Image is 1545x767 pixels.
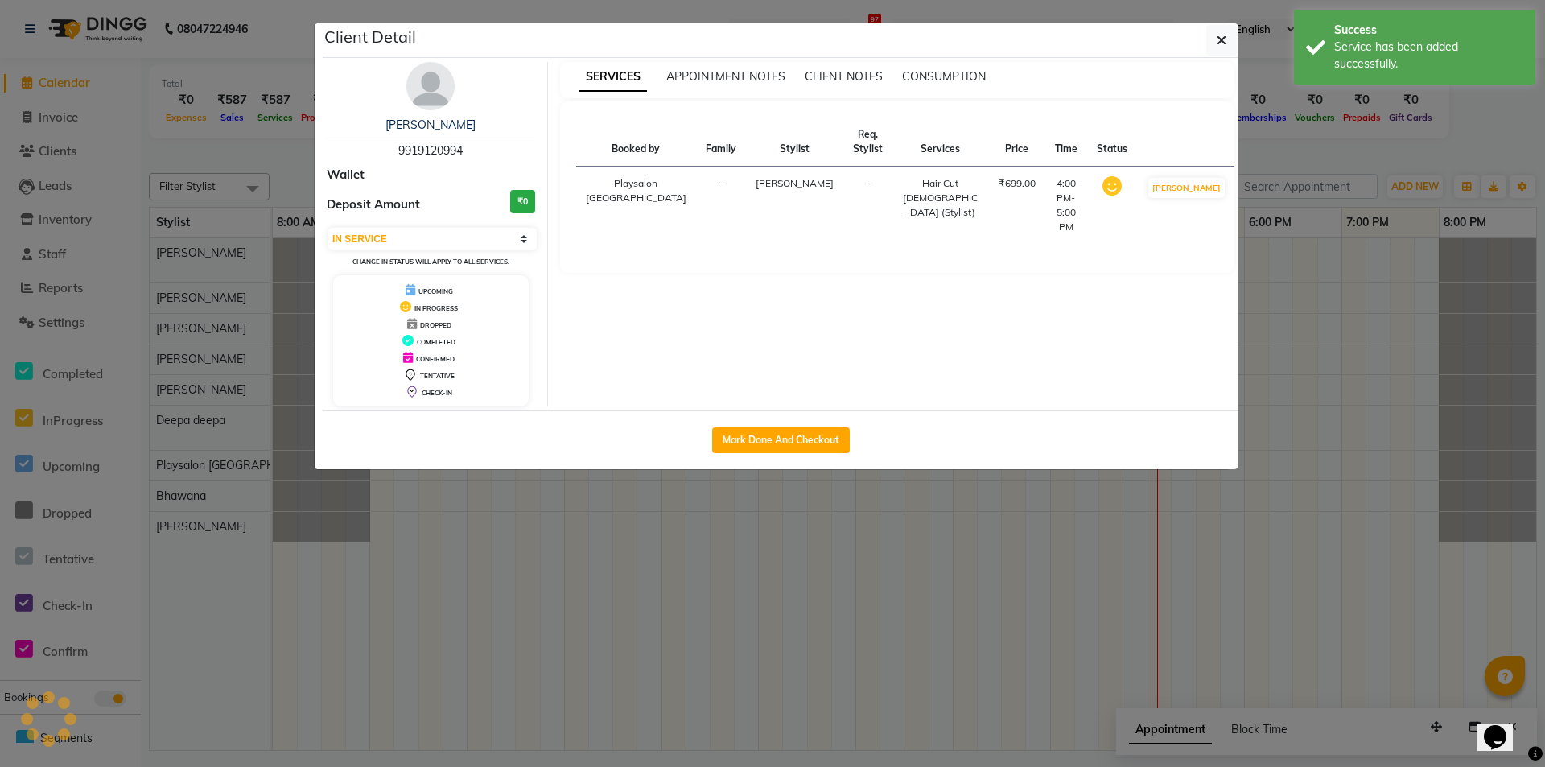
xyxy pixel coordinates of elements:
div: Service has been added successfully. [1334,39,1523,72]
span: 9919120994 [398,143,463,158]
span: TENTATIVE [420,372,455,380]
th: Services [892,118,989,167]
small: Change in status will apply to all services. [352,258,509,266]
td: - [843,167,892,245]
span: DROPPED [420,321,451,329]
span: CONFIRMED [416,355,455,363]
h3: ₹0 [510,190,535,213]
span: APPOINTMENT NOTES [666,69,785,84]
img: avatar [406,62,455,110]
div: ₹699.00 [999,176,1036,191]
span: CHECK-IN [422,389,452,397]
span: [PERSON_NAME] [756,177,834,189]
td: - [696,167,746,245]
button: Mark Done And Checkout [712,427,850,453]
span: Wallet [327,166,365,184]
div: Success [1334,22,1523,39]
span: UPCOMING [418,287,453,295]
iframe: chat widget [1477,703,1529,751]
span: Deposit Amount [327,196,420,214]
th: Status [1087,118,1137,167]
th: Price [989,118,1045,167]
button: [PERSON_NAME] [1148,178,1225,198]
span: IN PROGRESS [414,304,458,312]
h5: Client Detail [324,25,416,49]
th: Booked by [576,118,696,167]
td: Playsalon [GEOGRAPHIC_DATA] [576,167,696,245]
th: Time [1045,118,1087,167]
th: Family [696,118,746,167]
span: CLIENT NOTES [805,69,883,84]
span: COMPLETED [417,338,455,346]
td: 4:00 PM-5:00 PM [1045,167,1087,245]
div: Hair Cut [DEMOGRAPHIC_DATA] (Stylist) [902,176,979,220]
th: Stylist [746,118,843,167]
th: Req. Stylist [843,118,892,167]
span: SERVICES [579,63,647,92]
a: [PERSON_NAME] [385,118,476,132]
span: CONSUMPTION [902,69,986,84]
